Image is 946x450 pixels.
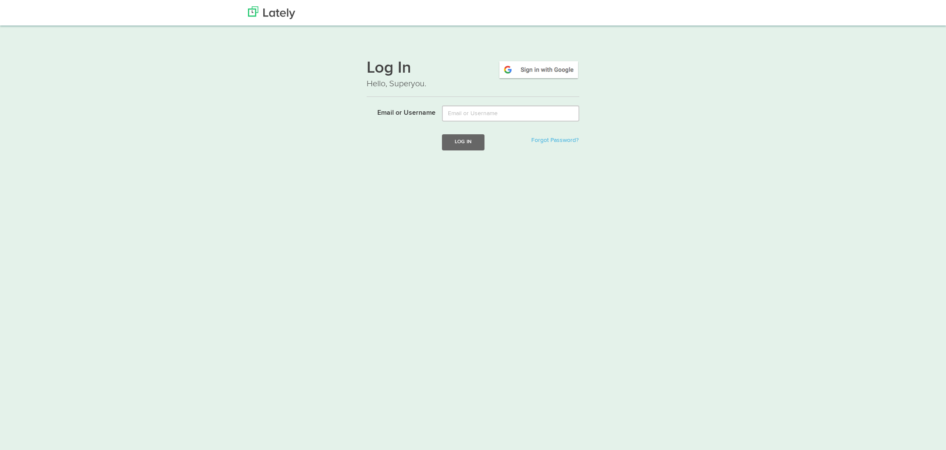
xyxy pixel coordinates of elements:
[248,6,295,19] img: Lately
[442,105,579,122] input: Email or Username
[367,60,579,78] h1: Log In
[442,134,484,150] button: Log In
[498,60,579,79] img: google-signin.png
[531,137,578,143] a: Forgot Password?
[360,105,436,118] label: Email or Username
[367,78,579,90] p: Hello, Superyou.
